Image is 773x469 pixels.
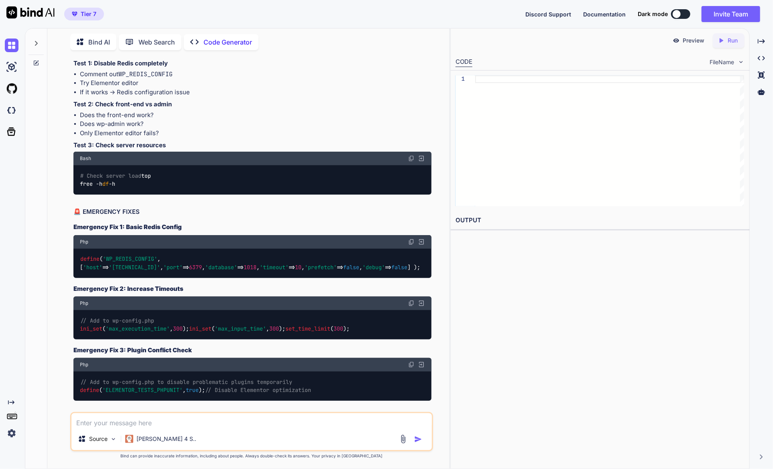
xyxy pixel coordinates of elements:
p: Web Search [138,37,175,47]
img: Open in Browser [418,300,425,307]
span: false [391,264,407,271]
span: 'max_execution_time' [106,325,170,332]
button: Discord Support [525,10,571,18]
span: Php [80,361,88,368]
span: 'host' [83,264,102,271]
strong: Emergency Fix 2: Increase Timeouts [73,285,183,292]
span: Discord Support [525,11,571,18]
span: 'ELEMENTOR_TESTS_PHPUNIT' [102,387,183,394]
span: set_time_limit [285,325,330,332]
span: true [186,387,199,394]
img: ai-studio [5,60,18,74]
span: 'max_input_time' [215,325,266,332]
span: 'debug' [362,264,385,271]
button: premiumTier 7 [64,8,104,20]
span: Bash [80,155,91,162]
span: // Disable Elementor optimization [205,387,311,394]
img: chat [5,39,18,52]
img: copy [408,361,415,368]
span: df [102,180,109,187]
p: Bind AI [88,37,110,47]
span: # Check server load [80,172,141,179]
strong: Test 2: Check front-end vs admin [73,100,172,108]
span: '[TECHNICAL_ID]' [109,264,160,271]
strong: Emergency Fix 1: Basic Redis Config [73,223,182,231]
li: Does wp-admin work? [80,120,431,129]
div: 1 [456,75,465,83]
img: Pick Models [110,436,117,443]
span: Tier 7 [81,10,96,18]
strong: Test 3: Check server resources [73,141,166,149]
img: icon [414,435,422,443]
span: // Add to wp-config.php [80,317,154,324]
span: 'prefetch' [305,264,337,271]
span: 6379 [189,264,202,271]
code: top free -h -h [80,172,151,188]
h2: OUTPUT [451,211,749,230]
li: Try Elementor editor [80,79,431,88]
img: darkCloudIdeIcon [5,104,18,117]
span: 'timeout' [260,264,289,271]
p: [PERSON_NAME] 4 S.. [136,435,196,443]
span: 300 [334,325,343,332]
code: ( , ); [80,378,311,394]
span: ini_set [189,325,212,332]
img: Open in Browser [418,238,425,246]
p: Bind can provide inaccurate information, including about people. Always double-check its answers.... [70,453,433,459]
code: ( , ); ( , ); ( ); [80,317,350,333]
span: // Add to wp-config.php to disable problematic plugins temporarily [80,378,292,386]
img: copy [408,300,415,307]
img: Bind AI [6,6,55,18]
span: 1018 [244,264,256,271]
code: WP_REDIS_CONFIG [118,70,173,78]
span: 300 [173,325,183,332]
span: 'WP_REDIS_CONFIG' [103,256,157,263]
img: settings [5,426,18,440]
h2: 🚨 EMERGENCY FIXES [73,207,431,217]
img: githubLight [5,82,18,95]
span: false [343,264,359,271]
span: 300 [269,325,279,332]
img: preview [673,37,680,44]
strong: Emergency Fix 3: Plugin Conflict Check [73,346,192,354]
p: Code Generator [203,37,252,47]
p: Source [89,435,108,443]
button: Invite Team [702,6,760,22]
span: Documentation [583,11,626,18]
img: Open in Browser [418,155,425,162]
p: Preview [683,37,705,45]
img: Open in Browser [418,361,425,368]
img: copy [408,155,415,162]
span: 'port' [163,264,183,271]
img: attachment [399,434,408,444]
img: copy [408,239,415,245]
p: Run [728,37,738,45]
button: Documentation [583,10,626,18]
li: Comment out [80,70,431,79]
li: If it works → Redis configuration issue [80,88,431,97]
span: 10 [295,264,301,271]
div: CODE [456,57,472,67]
span: define [80,256,100,263]
span: FileName [710,58,734,66]
strong: Test 1: Disable Redis completely [73,59,168,67]
span: Php [80,239,88,245]
code: ( , [ => , => , => , => , => , => ] ); [80,255,421,271]
span: ini_set [80,325,102,332]
img: premium [72,12,77,16]
span: 'database' [205,264,237,271]
span: Php [80,300,88,307]
img: chevron down [738,59,745,65]
span: Dark mode [638,10,668,18]
span: define [80,387,99,394]
li: Only Elementor editor fails? [80,129,431,138]
li: Does the front-end work? [80,111,431,120]
img: Claude 4 Sonnet [125,435,133,443]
